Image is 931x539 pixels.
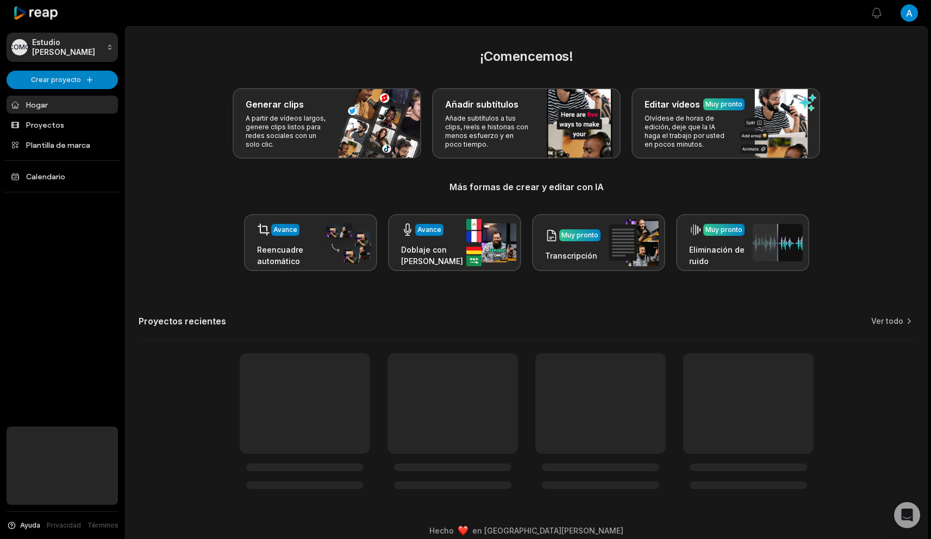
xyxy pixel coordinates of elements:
[321,222,371,264] img: auto_reframe.png
[645,114,724,148] font: Olvídese de horas de edición, deje que la IA haga el trabajo por usted en pocos minutos.
[246,99,304,110] font: Generar clips
[246,114,326,148] font: A partir de vídeos largos, genere clips listos para redes sociales con un solo clic.
[26,100,48,109] font: Hogar
[273,225,297,234] font: Avance
[705,100,742,108] font: Muy pronto
[20,521,40,529] font: Ayuda
[449,181,604,192] font: Más formas de crear y editar con IA
[7,521,40,530] button: Ayuda
[466,219,516,266] img: ai_dubbing.png
[609,220,659,266] img: transcription.png
[645,99,700,110] font: Editar vídeos
[7,96,118,114] a: Hogar
[429,526,454,535] font: Hecho
[689,245,745,266] font: Eliminación de ruido
[7,71,118,89] button: Crear proyecto
[47,521,81,530] a: Privacidad
[458,526,468,536] img: emoji de corazón
[257,245,303,266] font: Reencuadre automático
[545,251,597,260] font: Transcripción
[445,114,528,148] font: Añade subtítulos a tus clips, reels e historias con menos esfuerzo y en poco tiempo.
[88,521,118,530] a: Términos
[26,140,90,149] font: Plantilla de marca
[26,120,64,129] font: Proyectos
[88,521,118,529] font: Términos
[401,245,463,266] font: Doblaje con [PERSON_NAME]
[7,116,118,134] a: Proyectos
[31,76,81,84] font: Crear proyecto
[139,316,226,327] font: Proyectos recientes
[26,172,65,181] font: Calendario
[705,225,742,234] font: Muy pronto
[7,136,118,154] a: Plantilla de marca
[7,167,118,185] a: Calendario
[871,316,903,327] a: Ver todo
[417,225,441,234] font: Avance
[894,502,920,528] div: Open Intercom Messenger
[47,521,81,529] font: Privacidad
[9,43,30,51] font: COMO
[561,231,598,239] font: Muy pronto
[480,48,573,64] font: ¡Comencemos!
[445,99,518,110] font: Añadir subtítulos
[871,316,903,325] font: Ver todo
[753,224,803,261] img: noise_removal.png
[472,526,623,535] font: en [GEOGRAPHIC_DATA][PERSON_NAME]
[32,37,95,57] font: Estudio [PERSON_NAME]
